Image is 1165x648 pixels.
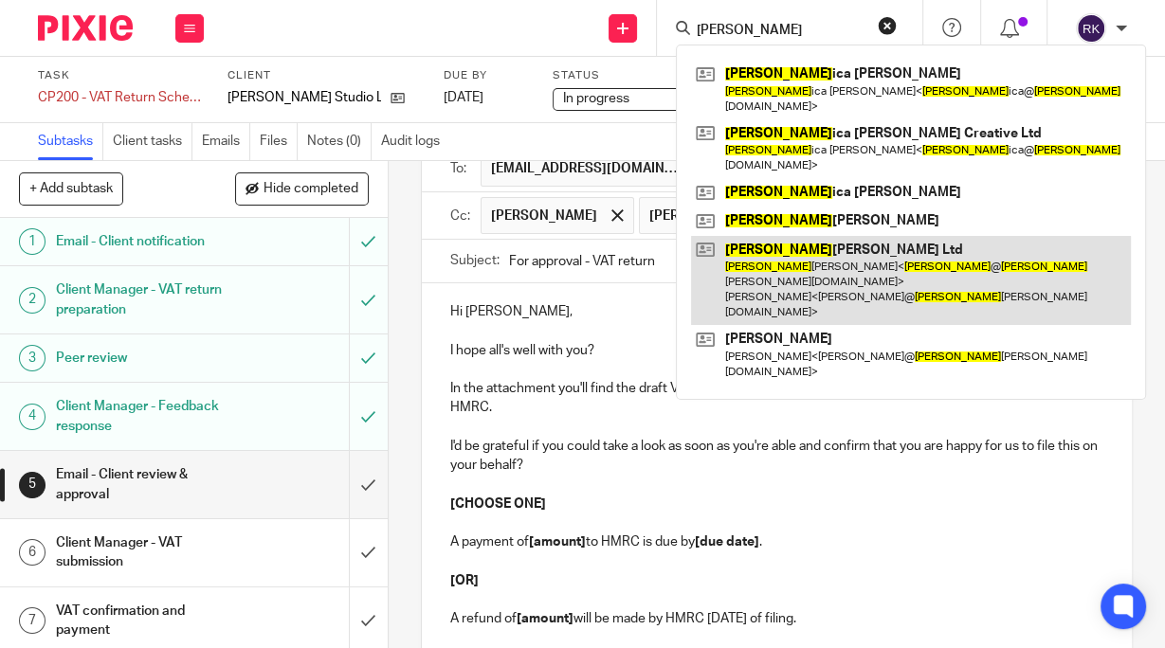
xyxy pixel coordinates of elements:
[695,23,865,40] input: Search
[450,302,1103,321] p: Hi [PERSON_NAME],
[56,344,239,372] h1: Peer review
[56,460,239,509] h1: Email - Client review & approval
[450,574,479,587] strong: [OR]
[444,91,483,104] span: [DATE]
[38,88,204,107] div: CP200 - VAT Return Schedule 2 - Feb/May/Aug/Nov
[444,68,529,83] label: Due by
[228,88,381,107] p: [PERSON_NAME] Studio Ltd
[19,287,46,314] div: 2
[450,159,471,178] label: To:
[553,68,742,83] label: Status
[19,539,46,566] div: 6
[450,251,500,270] label: Subject:
[38,68,204,83] label: Task
[56,597,239,645] h1: VAT confirmation and payment
[649,207,755,225] span: [PERSON_NAME]
[450,341,1103,360] p: I hope all's well with you?
[113,123,192,160] a: Client tasks
[1076,13,1106,44] img: svg%3E
[260,123,298,160] a: Files
[19,345,46,371] div: 3
[19,607,46,634] div: 7
[563,92,629,105] span: In progress
[529,535,586,549] strong: [amount]
[19,228,46,255] div: 1
[450,207,471,225] label: Cc:
[202,123,250,160] a: Emails
[450,609,1103,628] p: A refund of will be made by HMRC [DATE] of filing.
[517,612,573,625] strong: [amount]
[235,172,369,205] button: Hide completed
[381,123,449,160] a: Audit logs
[264,182,358,197] span: Hide completed
[228,68,420,83] label: Client
[695,535,759,549] strong: [due date]
[450,437,1103,476] p: I'd be grateful if you could take a look as soon as you're able and confirm that you are happy fo...
[56,276,239,324] h1: Client Manager - VAT return preparation
[878,16,897,35] button: Clear
[450,379,1103,418] p: In the attachment you'll find the draft VAT return for the most recent quarter-end, that we're du...
[56,392,239,441] h1: Client Manager - Feedback response
[38,123,103,160] a: Subtasks
[56,529,239,577] h1: Client Manager - VAT submission
[38,15,133,41] img: Pixie
[19,172,123,205] button: + Add subtask
[450,497,546,511] strong: [CHOOSE ONE]
[491,159,681,178] span: [EMAIL_ADDRESS][DOMAIN_NAME]
[491,207,597,225] span: [PERSON_NAME]
[19,404,46,430] div: 4
[307,123,372,160] a: Notes (0)
[450,532,1103,551] p: A payment of to HMRC is due by .
[19,472,46,498] div: 5
[56,227,239,256] h1: Email - Client notification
